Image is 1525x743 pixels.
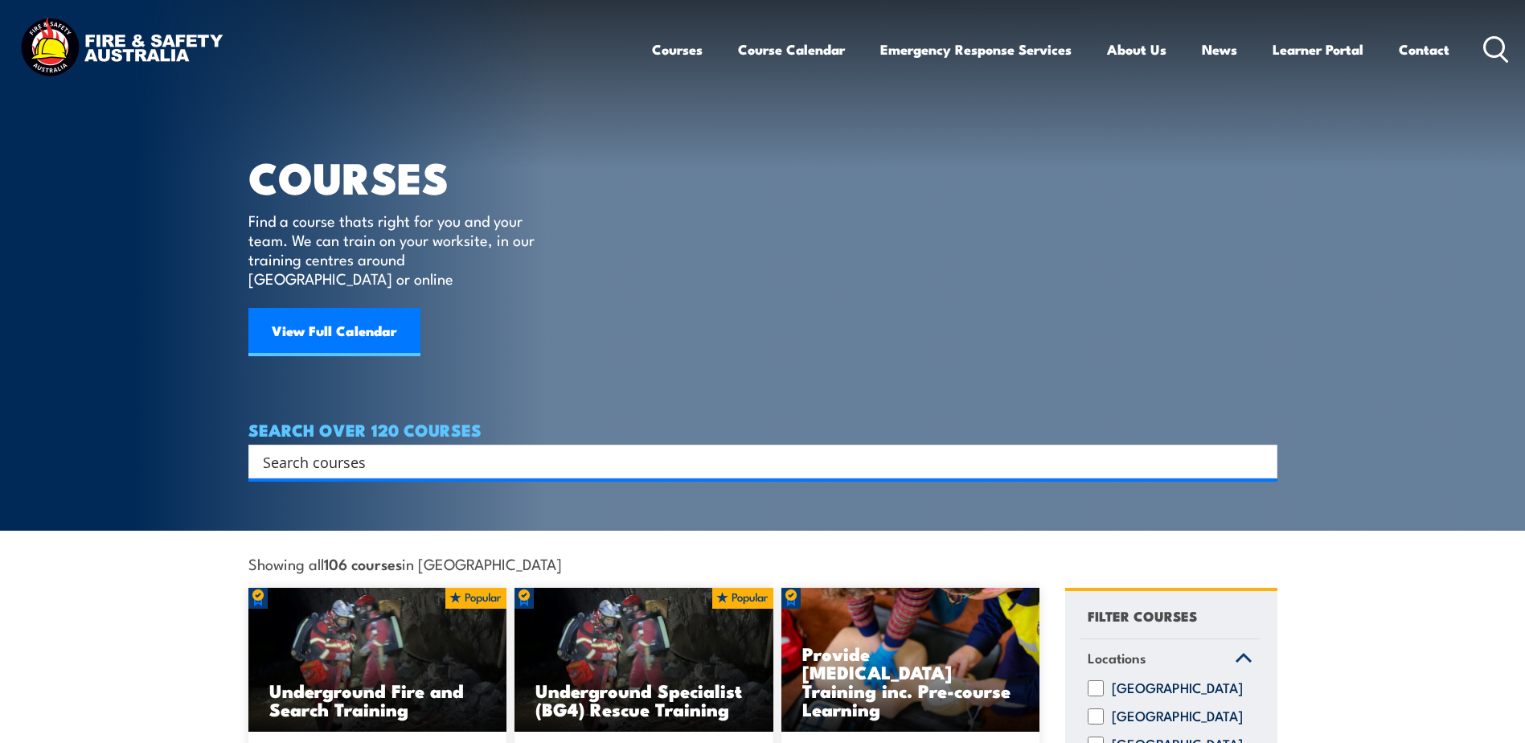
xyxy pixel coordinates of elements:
input: Search input [263,449,1242,474]
a: Learner Portal [1273,28,1363,71]
a: Underground Specialist (BG4) Rescue Training [514,588,773,733]
h3: Underground Fire and Search Training [269,681,486,718]
form: Search form [266,450,1245,473]
h3: Underground Specialist (BG4) Rescue Training [535,681,752,718]
a: Emergency Response Services [880,28,1072,71]
strong: 106 courses [324,552,402,574]
a: Contact [1399,28,1449,71]
button: Search magnifier button [1249,450,1272,473]
a: Courses [652,28,703,71]
a: About Us [1107,28,1166,71]
img: Underground mine rescue [514,588,773,733]
h4: FILTER COURSES [1088,605,1197,626]
span: Showing all in [GEOGRAPHIC_DATA] [248,555,562,572]
h4: SEARCH OVER 120 COURSES [248,421,1277,438]
img: Low Voltage Rescue and Provide CPR [781,588,1040,733]
a: News [1202,28,1237,71]
a: Provide [MEDICAL_DATA] Training inc. Pre-course Learning [781,588,1040,733]
label: [GEOGRAPHIC_DATA] [1112,680,1243,696]
p: Find a course thats right for you and your team. We can train on your worksite, in our training c... [248,211,542,288]
a: Locations [1080,639,1260,681]
img: Underground mine rescue [248,588,507,733]
span: Locations [1088,647,1146,669]
h1: COURSES [248,158,558,195]
h3: Provide [MEDICAL_DATA] Training inc. Pre-course Learning [802,644,1019,718]
a: Course Calendar [738,28,845,71]
a: View Full Calendar [248,308,420,356]
label: [GEOGRAPHIC_DATA] [1112,708,1243,725]
a: Underground Fire and Search Training [248,588,507,733]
